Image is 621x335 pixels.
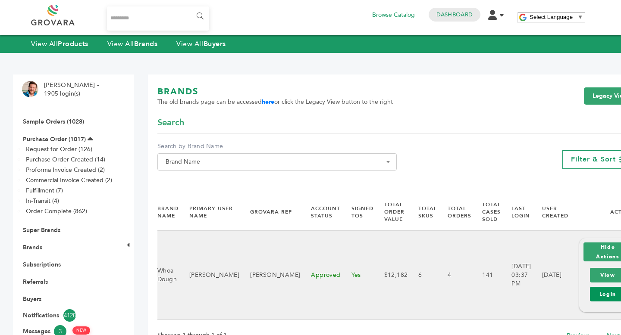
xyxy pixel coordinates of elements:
a: Notifications4128 [23,309,111,322]
th: Primary User Name [179,194,239,230]
a: View AllProducts [31,39,88,49]
td: 141 [471,230,501,319]
span: The old brands page can be accessed or click the Legacy View button to the right [157,98,393,106]
li: [PERSON_NAME] - 1905 login(s) [44,81,101,98]
a: Fulfillment (7) [26,186,63,195]
span: Search [157,117,184,129]
strong: Brands [134,39,157,49]
a: Commercial Invoice Created (2) [26,176,112,184]
td: [DATE] [531,230,568,319]
th: Total SKUs [408,194,437,230]
span: Brand Name [157,153,397,171]
th: Grovara Rep [239,194,300,230]
a: Select Language​ [530,14,583,20]
a: Dashboard [436,11,473,19]
input: Search... [107,6,209,31]
strong: Products [58,39,88,49]
a: Buyers [23,295,41,303]
a: Referrals [23,278,48,286]
th: Brand Name [157,194,179,230]
a: Browse Catalog [372,10,415,20]
span: Filter & Sort [571,155,616,164]
a: In-Transit (4) [26,197,59,205]
span: ▼ [577,14,583,20]
a: Order Complete (862) [26,207,87,215]
span: 4128 [63,309,76,322]
span: NEW [72,326,90,335]
th: Last Login [501,194,531,230]
a: View AllBrands [107,39,158,49]
td: [PERSON_NAME] [179,230,239,319]
a: Request for Order (126) [26,145,92,153]
th: Account Status [300,194,340,230]
td: Whoa Dough [157,230,179,319]
td: [PERSON_NAME] [239,230,300,319]
td: 4 [437,230,471,319]
span: Select Language [530,14,573,20]
a: Purchase Order (1017) [23,135,86,143]
th: Total Cases Sold [471,194,501,230]
label: Search by Brand Name [157,142,397,151]
a: Proforma Invoice Created (2) [26,166,105,174]
td: Approved [300,230,340,319]
a: Purchase Order Created (14) [26,155,105,164]
td: 6 [408,230,437,319]
a: Subscriptions [23,261,61,269]
th: User Created [531,194,568,230]
th: Signed TOS [341,194,373,230]
a: Sample Orders (1028) [23,118,84,126]
td: [DATE] 03:37 PM [501,230,531,319]
td: Yes [341,230,373,319]
a: here [262,98,274,106]
span: Brand Name [162,156,392,168]
td: $12,182 [373,230,408,319]
a: Brands [23,243,42,251]
th: Total Orders [437,194,471,230]
a: View AllBuyers [176,39,226,49]
strong: Buyers [204,39,226,49]
th: Total Order Value [373,194,408,230]
h1: BRANDS [157,86,393,98]
a: Super Brands [23,226,60,234]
